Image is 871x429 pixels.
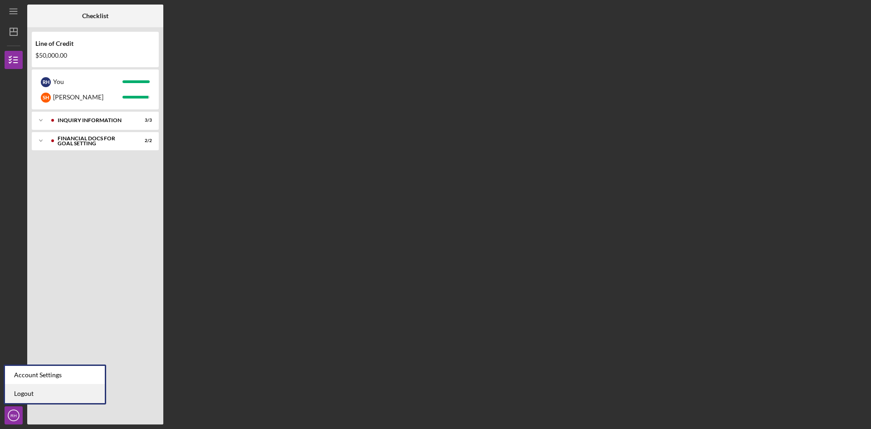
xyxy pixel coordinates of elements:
[5,385,105,403] a: Logout
[58,136,129,146] div: Financial Docs for Goal Setting
[41,93,51,103] div: S H
[41,77,51,87] div: R H
[136,118,152,123] div: 3 / 3
[5,366,105,385] div: Account Settings
[53,74,122,89] div: You
[35,52,155,59] div: $50,000.00
[10,413,17,418] text: RH
[35,40,155,47] div: Line of Credit
[136,138,152,143] div: 2 / 2
[53,89,122,105] div: [PERSON_NAME]
[58,118,129,123] div: INQUIRY INFORMATION
[5,406,23,424] button: RH
[82,12,108,20] b: Checklist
